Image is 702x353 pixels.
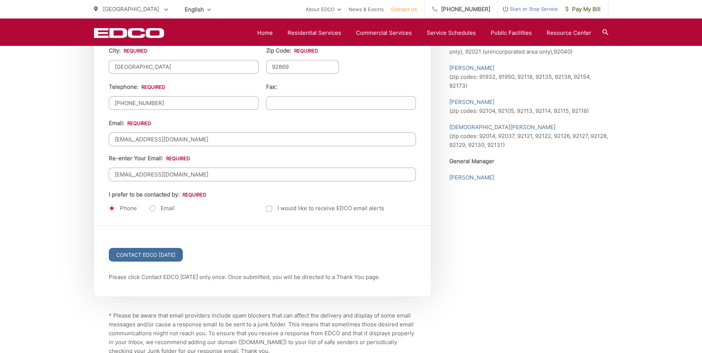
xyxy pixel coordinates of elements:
[94,28,164,38] a: EDCD logo. Return to the homepage.
[109,273,416,282] p: Please click Contact EDCO [DATE] only once. Once submitted, you will be directed to a Thank You p...
[109,120,151,127] label: Email:
[109,205,137,212] label: Phone
[109,155,190,162] label: Re-enter Your Email:
[109,191,206,198] label: I prefer to be contacted by:
[349,5,384,14] a: News & Events
[427,28,476,37] a: Service Schedules
[109,84,165,90] label: Telephone:
[109,47,147,54] label: City:
[449,98,494,107] a: [PERSON_NAME]
[257,28,273,37] a: Home
[288,28,341,37] a: Residential Services
[547,28,591,37] a: Resource Center
[306,5,341,14] a: About EDCO
[103,6,159,13] span: [GEOGRAPHIC_DATA]
[449,98,608,115] p: (zip codes: 92104, 92105, 92113, 92114, 92115, 92116)
[449,123,608,149] p: (zip codes: 92014, 92037, 92121, 92122, 92126, 92127, 92128, 92129, 92130, 92131)
[449,64,494,73] a: [PERSON_NAME]
[109,248,183,262] input: Contact EDCO [DATE]
[449,173,494,182] a: [PERSON_NAME]
[356,28,412,37] a: Commercial Services
[449,64,608,90] p: (zip codes: 91932, 91950, 92118, 92135, 92136, 92154, 92173)
[266,204,384,213] label: I would like to receive EDCO email alerts
[150,205,175,212] label: Email
[449,158,494,165] b: General Manager
[491,28,532,37] a: Public Facilities
[266,47,318,54] label: Zip Code:
[565,5,601,14] span: Pay My Bill
[449,123,555,132] a: [DEMOGRAPHIC_DATA][PERSON_NAME]
[391,5,417,14] a: Contact Us
[179,3,216,16] span: English
[266,84,277,90] label: Fax:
